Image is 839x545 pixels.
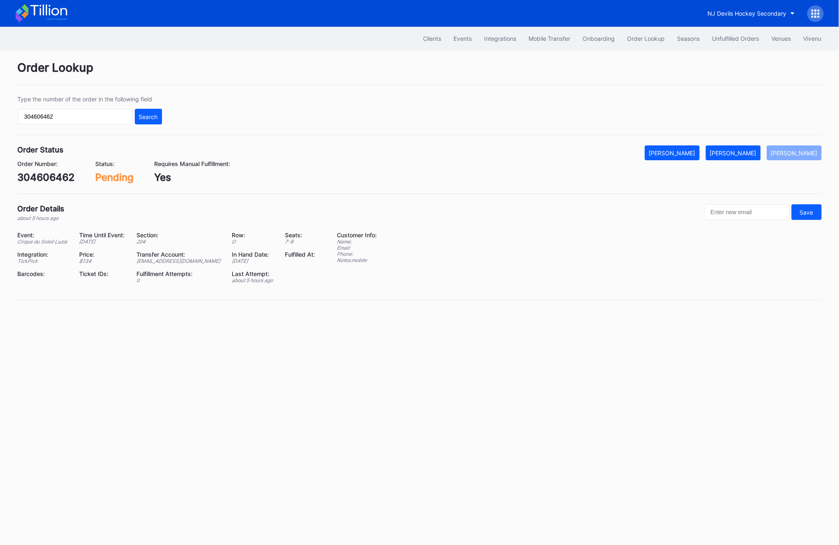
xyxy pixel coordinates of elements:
button: Clients [417,31,448,46]
div: Ticket IDs: [79,270,126,277]
div: Search [139,113,158,120]
div: Order Details [18,204,65,213]
div: [PERSON_NAME] [710,150,757,157]
button: [PERSON_NAME] [706,145,761,160]
button: Seasons [671,31,706,46]
div: Events [454,35,472,42]
div: Clients [423,35,442,42]
div: Notes: mobile [337,257,377,263]
div: NJ Devils Hockey Secondary [708,10,787,17]
div: $ 134 [79,258,126,264]
div: Integrations [484,35,517,42]
div: Time Until Event: [79,232,126,239]
div: Last Attempt: [232,270,275,277]
div: Status: [96,160,134,167]
div: Row: [232,232,275,239]
div: [PERSON_NAME] [649,150,696,157]
button: Order Lookup [621,31,671,46]
div: [EMAIL_ADDRESS][DOMAIN_NAME] [136,258,222,264]
button: Onboarding [577,31,621,46]
button: Search [135,109,162,124]
div: Fulfilled At: [285,251,317,258]
div: Email: [337,245,377,251]
div: Save [800,209,813,216]
div: Pending [96,171,134,183]
div: Customer Info: [337,232,377,239]
button: [PERSON_NAME] [645,145,700,160]
div: Venues [772,35,791,42]
div: Onboarding [583,35,615,42]
div: [DATE] [79,239,126,245]
div: Event: [18,232,69,239]
div: 7 - 8 [285,239,317,245]
div: Order Status [18,145,64,154]
div: Order Lookup [627,35,665,42]
div: 204 [136,239,222,245]
div: In Hand Date: [232,251,275,258]
div: Integration: [18,251,69,258]
input: Enter new email [704,204,790,220]
div: Yes [155,171,230,183]
div: about 5 hours ago [18,215,65,221]
div: Cirque du Soleil Luzia [18,239,69,245]
button: Unfulfilled Orders [706,31,766,46]
div: 304606462 [18,171,75,183]
button: Save [792,204,822,220]
div: Section: [136,232,222,239]
div: Requires Manual Fulfillment: [155,160,230,167]
button: Integrations [478,31,523,46]
div: Name: [337,239,377,245]
div: TickPick [18,258,69,264]
button: NJ Devils Hockey Secondary [702,6,801,21]
button: Mobile Transfer [523,31,577,46]
div: Vivenu [804,35,822,42]
input: GT59662 [18,109,133,124]
div: [PERSON_NAME] [771,150,818,157]
div: Order Lookup [18,61,822,85]
button: [PERSON_NAME] [767,145,822,160]
button: Vivenu [797,31,828,46]
div: 0 [136,277,222,283]
div: Seats: [285,232,317,239]
div: Type the number of the order in the following field [18,96,162,103]
div: Order Number: [18,160,75,167]
div: Mobile Transfer [529,35,571,42]
div: Fulfillment Attempts: [136,270,222,277]
div: [DATE] [232,258,275,264]
button: Venues [766,31,797,46]
button: Events [448,31,478,46]
div: about 5 hours ago [232,277,275,283]
div: Transfer Account: [136,251,222,258]
div: O [232,239,275,245]
div: Price: [79,251,126,258]
div: Phone: [337,251,377,257]
div: Unfulfilled Orders [712,35,759,42]
div: Barcodes: [18,270,69,277]
div: Seasons [677,35,700,42]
